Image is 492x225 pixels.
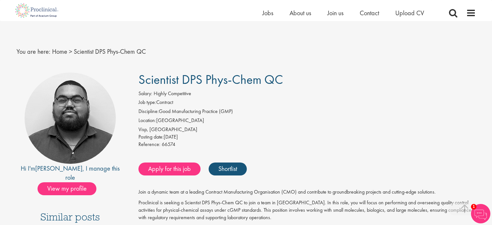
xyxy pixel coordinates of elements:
[25,73,116,164] img: imeage of recruiter Ashley Bennett
[35,164,82,173] a: [PERSON_NAME]
[16,47,50,56] span: You are here:
[138,141,160,148] label: Reference:
[138,108,159,115] label: Discipline:
[138,99,156,106] label: Job type:
[69,47,72,56] span: >
[74,47,146,56] span: Scientist DPS Phys-Chem QC
[138,199,476,221] p: Proclinical is seeking a Scientist DPS Phys-Chem QC to join a team in [GEOGRAPHIC_DATA]. In this ...
[138,71,283,88] span: Scientist DPS Phys-Chem QC
[138,99,476,108] li: Contract
[138,108,476,117] li: Good Manufacturing Practice (GMP)
[209,163,247,175] a: Shortlist
[138,117,156,124] label: Location:
[327,9,344,17] a: Join us
[262,9,273,17] a: Jobs
[471,204,476,209] span: 1
[162,141,175,148] span: 66574
[471,204,490,223] img: Chatbot
[138,90,152,97] label: Salary:
[138,133,164,140] span: Posting date:
[360,9,379,17] a: Contact
[138,133,476,141] div: [DATE]
[138,117,476,126] li: [GEOGRAPHIC_DATA]
[52,47,67,56] a: breadcrumb link
[38,184,103,192] a: View my profile
[138,163,201,175] a: Apply for this job
[38,182,96,195] span: View my profile
[16,164,124,182] div: Hi I'm , I manage this role
[290,9,311,17] a: About us
[138,188,476,196] p: Join a dynamic team at a leading Contract Manufacturing Organisation (CMO) and contribute to grou...
[395,9,424,17] a: Upload CV
[138,126,476,133] div: Visp, [GEOGRAPHIC_DATA]
[154,90,191,97] span: Highly Competitive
